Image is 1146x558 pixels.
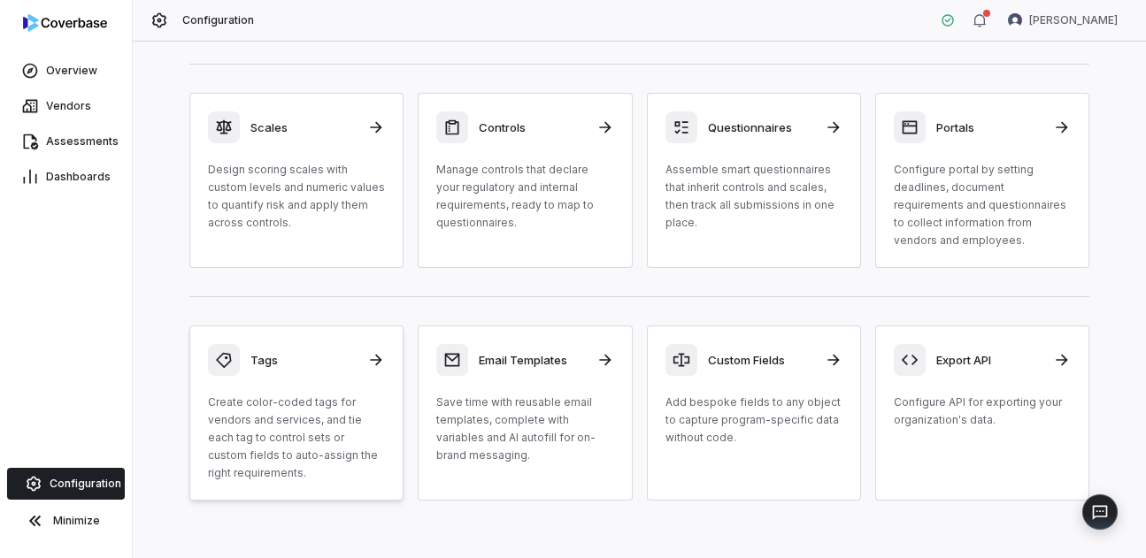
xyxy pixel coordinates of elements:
a: Email TemplatesSave time with reusable email templates, complete with variables and AI autofill f... [418,325,632,501]
p: Configure portal by setting deadlines, document requirements and questionnaires to collect inform... [894,161,1071,249]
p: Assemble smart questionnaires that inherit controls and scales, then track all submissions in one... [665,161,842,232]
p: Create color-coded tags for vendors and services, and tie each tag to control sets or custom fiel... [208,394,385,482]
span: [PERSON_NAME] [1029,13,1118,27]
button: Emily Spong avatar[PERSON_NAME] [997,7,1128,34]
p: Manage controls that declare your regulatory and internal requirements, ready to map to questionn... [436,161,613,232]
img: Coverbase logo [23,14,107,32]
h3: Tags [250,352,357,368]
a: Overview [4,55,128,87]
span: Configuration [50,477,121,491]
h3: Questionnaires [708,119,814,135]
h3: Export API [936,352,1042,368]
a: ControlsManage controls that declare your regulatory and internal requirements, ready to map to q... [418,93,632,268]
a: ScalesDesign scoring scales with custom levels and numeric values to quantify risk and apply them... [189,93,404,268]
p: Save time with reusable email templates, complete with variables and AI autofill for on-brand mes... [436,394,613,464]
span: Configuration [182,13,255,27]
a: TagsCreate color-coded tags for vendors and services, and tie each tag to control sets or custom ... [189,325,404,501]
a: Assessments [4,126,128,157]
a: Vendors [4,90,128,122]
h3: Scales [250,119,357,135]
span: Vendors [46,99,91,113]
a: Dashboards [4,161,128,193]
button: Minimize [7,503,125,539]
span: Dashboards [46,170,111,184]
span: Overview [46,64,97,78]
p: Configure API for exporting your organization's data. [894,394,1071,429]
span: Minimize [53,514,100,528]
h3: Custom Fields [708,352,814,368]
h3: Controls [479,119,585,135]
a: QuestionnairesAssemble smart questionnaires that inherit controls and scales, then track all subm... [647,93,861,268]
h3: Portals [936,119,1042,135]
a: PortalsConfigure portal by setting deadlines, document requirements and questionnaires to collect... [875,93,1089,268]
p: Design scoring scales with custom levels and numeric values to quantify risk and apply them acros... [208,161,385,232]
a: Configuration [7,468,125,500]
a: Custom FieldsAdd bespoke fields to any object to capture program-specific data without code. [647,325,861,501]
span: Assessments [46,134,119,149]
h3: Email Templates [479,352,585,368]
p: Add bespoke fields to any object to capture program-specific data without code. [665,394,842,447]
img: Emily Spong avatar [1008,13,1022,27]
a: Export APIConfigure API for exporting your organization's data. [875,325,1089,501]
